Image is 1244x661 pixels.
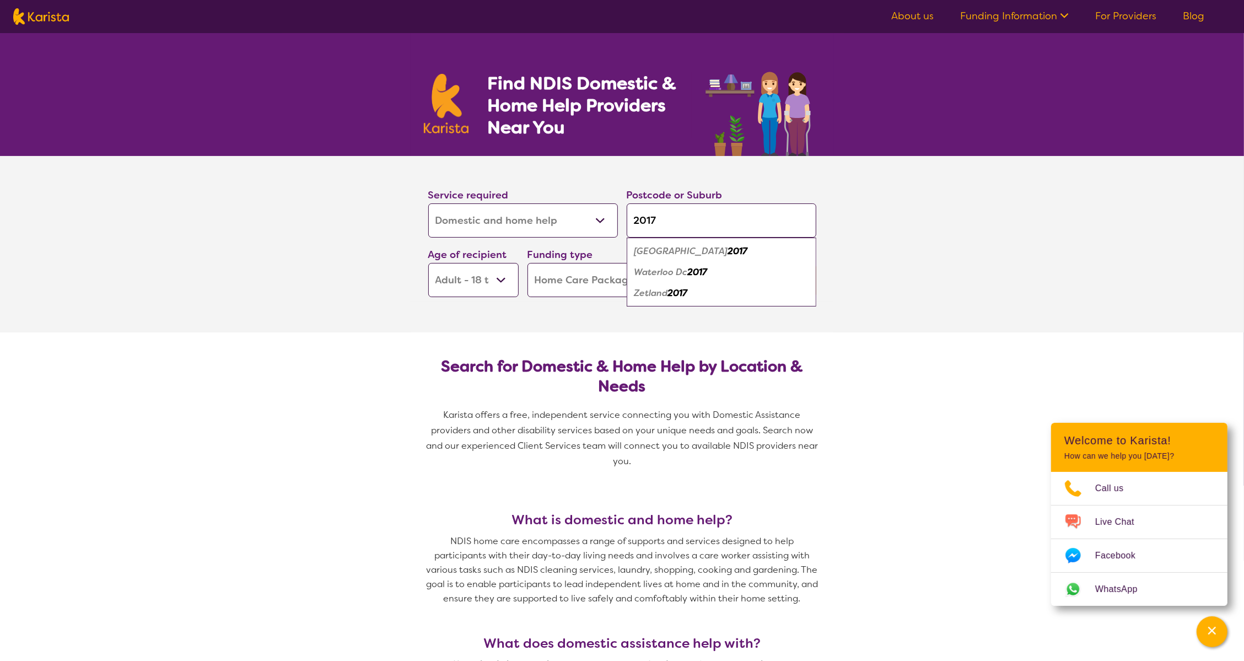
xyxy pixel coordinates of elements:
[428,248,507,261] label: Age of recipient
[960,9,1069,23] a: Funding Information
[1051,573,1227,606] a: Web link opens in a new tab.
[688,266,708,278] em: 2017
[1197,616,1227,647] button: Channel Menu
[634,287,668,299] em: Zetland
[487,72,691,138] h1: Find NDIS Domestic & Home Help Providers Near You
[424,74,469,133] img: Karista logo
[527,248,593,261] label: Funding type
[1095,514,1148,530] span: Live Chat
[891,9,934,23] a: About us
[627,203,816,238] input: Type
[1183,9,1204,23] a: Blog
[1095,547,1149,564] span: Facebook
[1051,472,1227,606] ul: Choose channel
[426,409,820,467] span: Karista offers a free, independent service connecting you with Domestic Assistance providers and ...
[627,189,723,202] label: Postcode or Suburb
[1095,581,1151,598] span: WhatsApp
[1064,434,1214,447] h2: Welcome to Karista!
[668,287,688,299] em: 2017
[634,245,728,257] em: [GEOGRAPHIC_DATA]
[424,534,821,606] p: NDIS home care encompasses a range of supports and services designed to help participants with th...
[632,241,811,262] div: Waterloo 2017
[702,60,820,156] img: domestic-help
[728,245,748,257] em: 2017
[424,636,821,651] h3: What does domestic assistance help with?
[424,512,821,528] h3: What is domestic and home help?
[1051,423,1227,606] div: Channel Menu
[1095,9,1156,23] a: For Providers
[634,266,688,278] em: Waterloo Dc
[437,357,807,396] h2: Search for Domestic & Home Help by Location & Needs
[632,262,811,283] div: Waterloo Dc 2017
[13,8,69,25] img: Karista logo
[1095,480,1137,497] span: Call us
[428,189,509,202] label: Service required
[1064,452,1214,461] p: How can we help you [DATE]?
[632,283,811,304] div: Zetland 2017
